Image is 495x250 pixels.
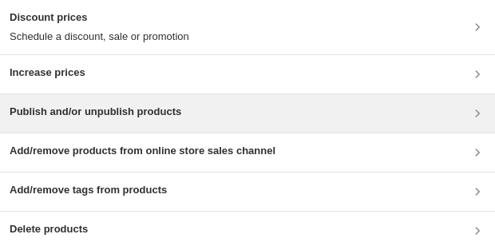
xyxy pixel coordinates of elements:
[10,182,167,198] h3: Add/remove tags from products
[10,221,88,237] h3: Delete products
[10,10,189,26] h3: Discount prices
[10,65,85,81] h3: Increase prices
[10,29,189,45] p: Schedule a discount, sale or promotion
[10,104,181,120] h3: Publish and/or unpublish products
[10,143,275,159] h3: Add/remove products from online store sales channel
